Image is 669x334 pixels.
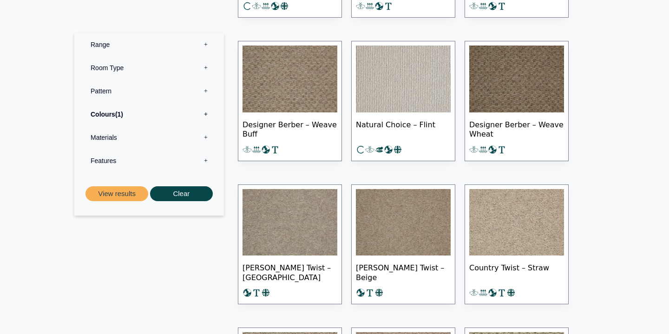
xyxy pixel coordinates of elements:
[238,184,342,305] a: [PERSON_NAME] Twist – [GEOGRAPHIC_DATA]
[81,33,217,56] label: Range
[465,41,569,161] a: Designer Berber – Weave Wheat
[356,255,451,288] span: [PERSON_NAME] Twist – Beige
[81,125,217,149] label: Materials
[243,112,337,145] span: Designer Berber – Weave Buff
[243,46,337,112] img: Designer Berber-Weave-Buff
[243,189,337,256] img: Craven Sahara
[85,186,148,201] button: View results
[465,184,569,305] a: Country Twist – Straw
[469,112,564,145] span: Designer Berber – Weave Wheat
[469,189,564,256] img: Country Twist - Straw
[356,189,451,256] img: Craven - Beige
[81,56,217,79] label: Room Type
[115,110,123,118] span: 1
[81,102,217,125] label: Colours
[469,46,564,112] img: Designer Berber - Weave Wheat
[150,186,213,201] button: Clear
[238,41,342,161] a: Designer Berber – Weave Buff
[81,79,217,102] label: Pattern
[351,184,455,305] a: [PERSON_NAME] Twist – Beige
[351,41,455,161] a: Natural Choice – Flint
[469,255,564,288] span: Country Twist – Straw
[356,46,451,112] img: Natural Choice Flint
[81,149,217,172] label: Features
[243,255,337,288] span: [PERSON_NAME] Twist – [GEOGRAPHIC_DATA]
[356,112,451,145] span: Natural Choice – Flint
